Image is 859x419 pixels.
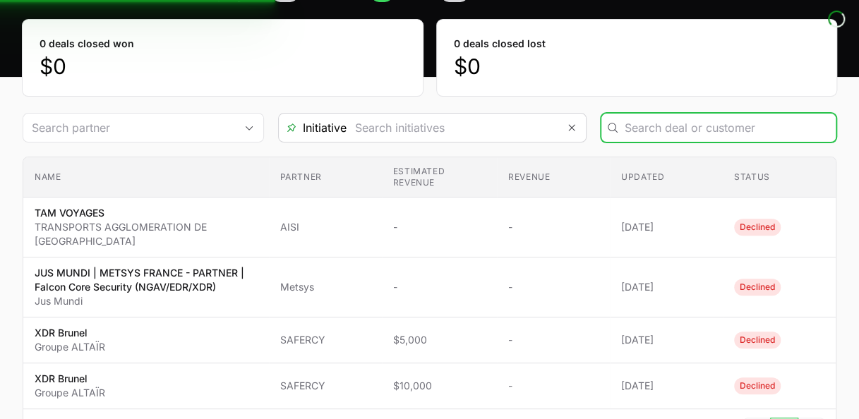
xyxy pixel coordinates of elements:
th: Status [723,157,836,198]
dd: $0 [40,54,406,79]
section: stats [23,20,836,96]
th: Partner [269,157,382,198]
dt: 0 deals closed lost [454,37,820,51]
th: Estimated revenue [382,157,497,198]
span: AISI [280,220,371,234]
span: Metsys [280,280,371,294]
input: Vérifié par Zero Phishing [347,114,558,142]
span: - [508,220,599,234]
th: Name [23,157,269,198]
p: XDR Brunel [35,372,105,386]
span: SAFERCY [280,333,371,347]
p: XDR Brunel [35,326,105,340]
th: Updated [610,157,723,198]
span: Initiative [279,119,347,136]
span: [DATE] [621,333,711,347]
dt: 0 deals closed won [40,37,406,51]
span: - [508,333,599,347]
span: [DATE] [621,280,711,294]
span: SAFERCY [280,379,371,393]
span: $10,000 [393,379,486,393]
p: JUS MUNDI | METSYS FRANCE - PARTNER | Falcon Core Security (NGAV/EDR/XDR) [35,266,258,294]
span: - [508,379,599,393]
p: Groupe ALTAÏR [35,386,105,400]
span: $5,000 [393,333,486,347]
div: Open [235,114,263,142]
dd: $0 [454,54,820,79]
button: Remove [558,114,586,142]
p: Jus Mundi [35,294,258,308]
p: Groupe ALTAÏR [35,340,105,354]
th: Revenue [497,157,610,198]
span: - [508,280,599,294]
span: - [393,280,486,294]
p: TAM VOYAGES [35,206,258,220]
span: [DATE] [621,220,711,234]
p: TRANSPORTS AGGLOMERATION DE [GEOGRAPHIC_DATA] [35,220,258,248]
input: Search deal or customer [624,119,827,136]
input: Search partner [23,114,235,142]
span: - [393,220,486,234]
span: [DATE] [621,379,711,393]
